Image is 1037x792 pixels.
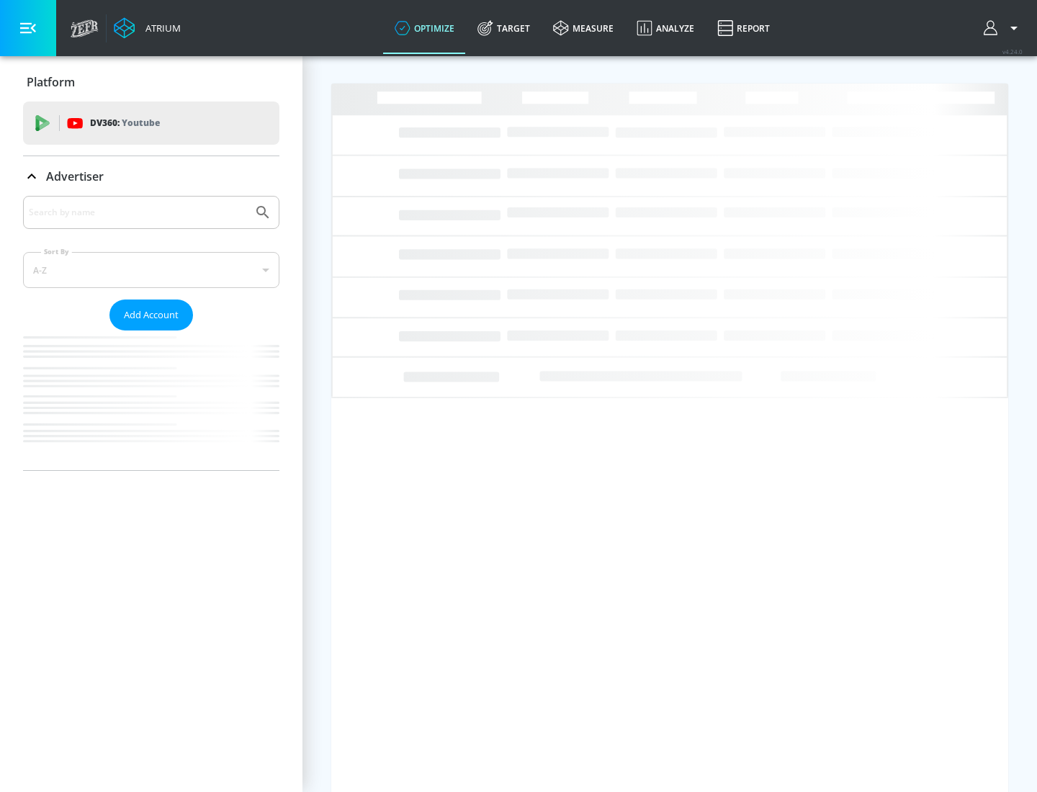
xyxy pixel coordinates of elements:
p: Platform [27,74,75,90]
span: v 4.24.0 [1002,48,1023,55]
a: Atrium [114,17,181,39]
div: Advertiser [23,196,279,470]
p: Youtube [122,115,160,130]
p: DV360: [90,115,160,131]
a: measure [542,2,625,54]
div: A-Z [23,252,279,288]
a: optimize [383,2,466,54]
button: Add Account [109,300,193,330]
a: Analyze [625,2,706,54]
div: Atrium [140,22,181,35]
a: Report [706,2,781,54]
div: Advertiser [23,156,279,197]
div: Platform [23,62,279,102]
div: DV360: Youtube [23,102,279,145]
label: Sort By [41,247,72,256]
input: Search by name [29,203,247,222]
nav: list of Advertiser [23,330,279,470]
a: Target [466,2,542,54]
p: Advertiser [46,168,104,184]
span: Add Account [124,307,179,323]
